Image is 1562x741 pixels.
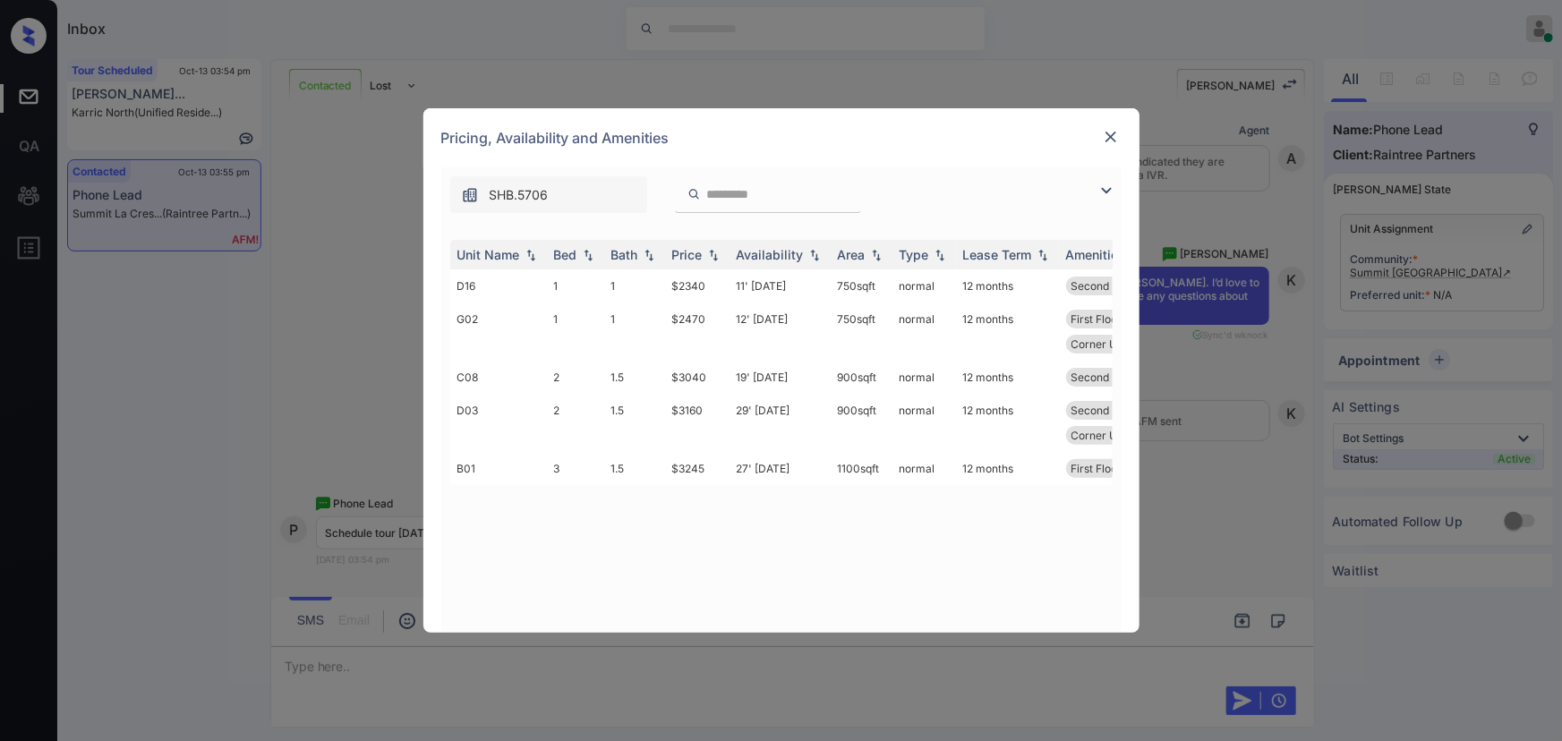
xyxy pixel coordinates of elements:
div: Area [838,247,866,262]
td: normal [892,394,956,452]
td: 12 months [956,452,1059,485]
td: D03 [450,394,547,452]
td: 1100 sqft [831,452,892,485]
span: First Floor [1071,462,1122,475]
td: 12 months [956,394,1059,452]
img: icon-zuma [687,186,701,202]
td: 1 [547,302,604,361]
td: 1.5 [604,394,665,452]
td: 1 [547,269,604,302]
td: 1 [604,269,665,302]
td: $3245 [665,452,730,485]
span: SHB.5706 [490,185,549,205]
div: Pricing, Availability and Amenities [423,108,1139,167]
td: 1 [604,302,665,361]
img: sorting [640,249,658,261]
td: G02 [450,302,547,361]
td: $2340 [665,269,730,302]
img: icon-zuma [1096,180,1117,201]
td: 2 [547,361,604,394]
td: 1.5 [604,452,665,485]
div: Type [900,247,929,262]
td: 12 months [956,361,1059,394]
img: sorting [579,249,597,261]
img: sorting [704,249,722,261]
img: sorting [522,249,540,261]
img: close [1102,128,1120,146]
div: Lease Term [963,247,1032,262]
span: Corner Unit [1071,337,1131,351]
span: Second Floor [1071,279,1139,293]
td: 12 months [956,269,1059,302]
div: Availability [737,247,804,262]
td: normal [892,302,956,361]
td: 12 months [956,302,1059,361]
td: 27' [DATE] [730,452,831,485]
img: icon-zuma [461,186,479,204]
td: 3 [547,452,604,485]
span: Second Floor [1071,370,1139,384]
img: sorting [867,249,885,261]
td: C08 [450,361,547,394]
td: $2470 [665,302,730,361]
td: $3040 [665,361,730,394]
img: sorting [806,249,824,261]
td: 750 sqft [831,302,892,361]
td: 29' [DATE] [730,394,831,452]
div: Bath [611,247,638,262]
td: 2 [547,394,604,452]
td: B01 [450,452,547,485]
div: Bed [554,247,577,262]
div: Price [672,247,703,262]
td: 900 sqft [831,361,892,394]
td: normal [892,452,956,485]
td: normal [892,361,956,394]
td: 1.5 [604,361,665,394]
td: normal [892,269,956,302]
img: sorting [1034,249,1052,261]
td: 12' [DATE] [730,302,831,361]
img: sorting [931,249,949,261]
td: 19' [DATE] [730,361,831,394]
div: Unit Name [457,247,520,262]
td: 900 sqft [831,394,892,452]
span: Second Floor [1071,404,1139,417]
span: First Floor [1071,312,1122,326]
td: $3160 [665,394,730,452]
td: 11' [DATE] [730,269,831,302]
span: Corner Unit [1071,429,1131,442]
td: 750 sqft [831,269,892,302]
td: D16 [450,269,547,302]
div: Amenities [1066,247,1126,262]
